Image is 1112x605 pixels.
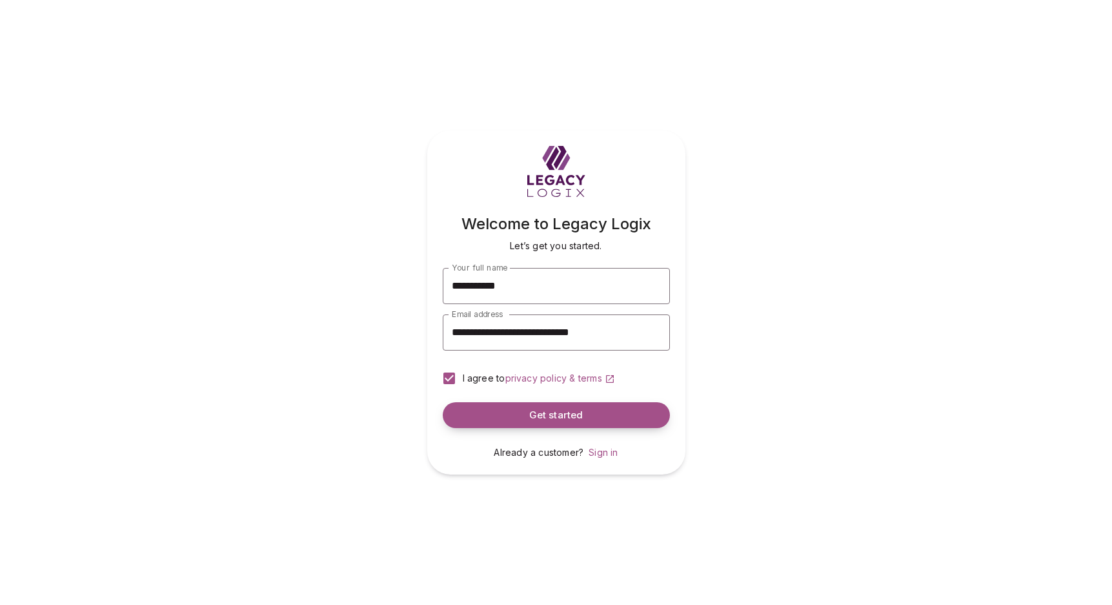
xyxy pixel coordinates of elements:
span: privacy policy & terms [505,373,602,384]
span: Welcome to Legacy Logix [461,214,651,233]
span: Get started [529,409,583,422]
span: Already a customer? [494,447,583,458]
span: Let’s get you started. [510,240,601,251]
a: Sign in [589,447,618,458]
button: Get started [443,402,670,428]
span: I agree to [463,373,505,384]
a: privacy policy & terms [505,373,615,384]
span: Your full name [452,263,507,272]
span: Email address [452,309,503,319]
